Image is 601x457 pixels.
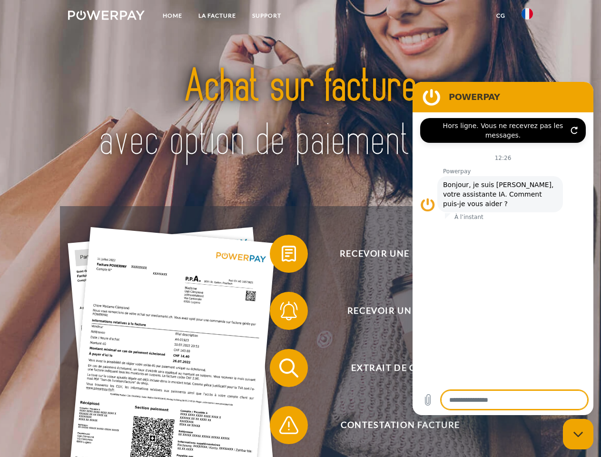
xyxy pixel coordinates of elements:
[270,292,517,330] button: Recevoir un rappel?
[277,356,301,380] img: qb_search.svg
[190,7,244,24] a: LA FACTURE
[91,46,510,182] img: title-powerpay_fr.svg
[155,7,190,24] a: Home
[284,235,517,273] span: Recevoir une facture ?
[68,10,145,20] img: logo-powerpay-white.svg
[284,406,517,444] span: Contestation Facture
[284,349,517,387] span: Extrait de compte
[270,349,517,387] button: Extrait de compte
[563,419,593,449] iframe: Bouton de lancement de la fenêtre de messagerie, conversation en cours
[270,235,517,273] button: Recevoir une facture ?
[488,7,513,24] a: CG
[270,406,517,444] button: Contestation Facture
[244,7,289,24] a: Support
[277,242,301,266] img: qb_bill.svg
[277,413,301,437] img: qb_warning.svg
[522,8,533,20] img: fr
[413,82,593,415] iframe: Fenêtre de messagerie
[284,292,517,330] span: Recevoir un rappel?
[277,299,301,323] img: qb_bell.svg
